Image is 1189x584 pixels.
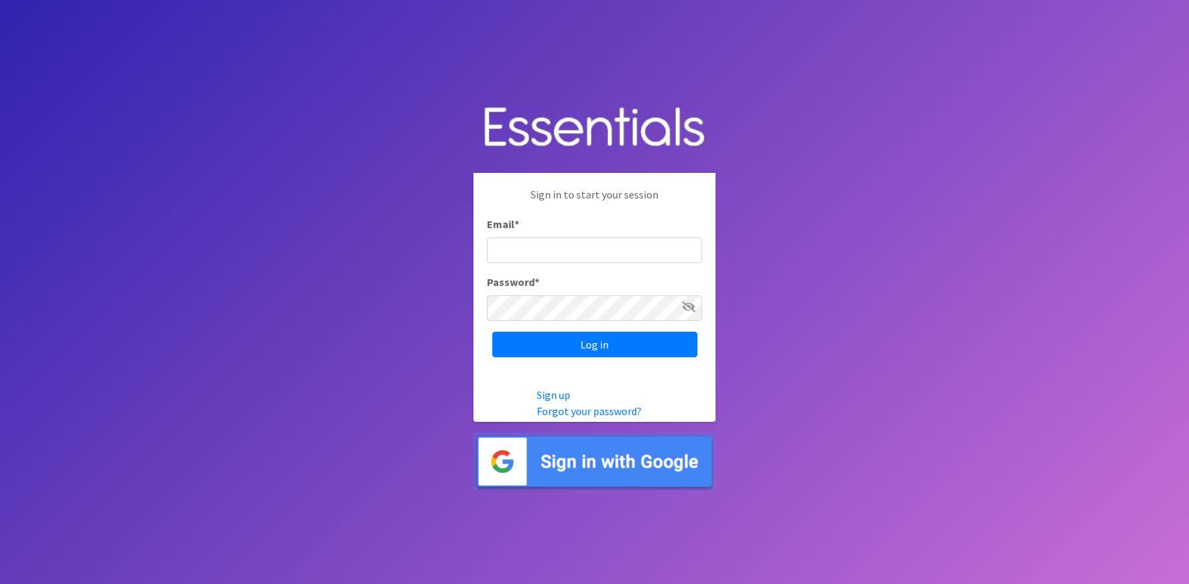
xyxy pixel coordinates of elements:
label: Password [487,274,539,290]
abbr: required [535,275,539,289]
p: Sign in to start your session [487,186,702,216]
input: Log in [492,332,697,357]
abbr: required [514,217,519,231]
img: Sign in with Google [473,433,716,491]
a: Sign up [537,388,570,402]
img: Human Essentials [473,94,716,163]
a: Forgot your password? [537,404,642,418]
label: Email [487,216,519,232]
